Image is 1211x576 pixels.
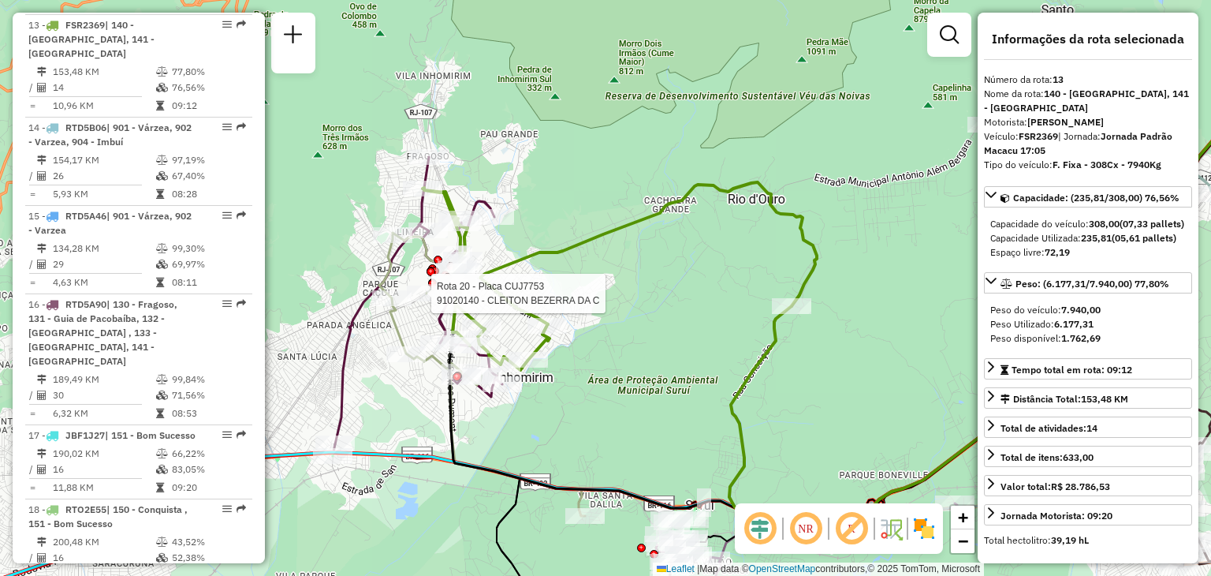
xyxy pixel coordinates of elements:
td: 83,05% [171,462,246,477]
span: 16 - [28,298,177,367]
span: Total de atividades: [1000,422,1097,434]
span: | 130 - Fragoso, 131 - Guia de Pacobaíba, 132 - [GEOGRAPHIC_DATA] , 133 - [GEOGRAPHIC_DATA], 141 ... [28,298,177,367]
em: Opções [222,430,232,439]
i: Distância Total [37,375,47,384]
a: Total de atividades:14 [984,417,1192,438]
span: | Jornada: [984,130,1172,156]
img: Fluxo de ruas [878,516,904,541]
i: % de utilização da cubagem [156,391,168,400]
span: 17 - [28,429,196,441]
span: 15 - [28,210,192,236]
i: % de utilização da cubagem [156,171,168,181]
strong: 13 [1053,73,1064,85]
td: = [28,186,36,202]
div: Capacidade: (235,81/308,00) 76,56% [984,211,1192,266]
i: % de utilização do peso [156,67,168,77]
a: Distância Total:153,48 KM [984,387,1192,409]
i: Total de Atividades [37,465,47,474]
img: Exibir/Ocultar setores [911,516,937,541]
div: Distância Total: [1000,392,1128,406]
i: Distância Total [37,155,47,165]
td: 08:53 [171,406,246,421]
div: Peso Utilizado: [990,317,1186,331]
strong: 14 [1086,422,1097,434]
a: Nova sessão e pesquisa [278,19,309,54]
span: 13 - [28,19,155,59]
div: Motorista: [984,115,1192,129]
td: / [28,80,36,95]
em: Rota exportada [237,20,246,29]
a: Tempo total em rota: 09:12 [984,358,1192,380]
span: | 140 - [GEOGRAPHIC_DATA], 141 - [GEOGRAPHIC_DATA] [28,19,155,59]
i: % de utilização da cubagem [156,83,168,92]
span: Ocultar deslocamento [741,510,779,548]
h4: Informações da rota selecionada [984,32,1192,47]
div: Total de itens: [1000,451,1094,465]
td: 66,22% [171,446,246,462]
div: Peso: (6.177,31/7.940,00) 77,80% [984,297,1192,352]
em: Opções [222,299,232,309]
span: Ocultar NR [787,510,825,548]
a: Zoom in [951,506,974,529]
i: % de utilização do peso [156,375,168,384]
td: 11,88 KM [52,480,155,496]
span: FSR2369 [65,19,105,31]
em: Rota exportada [237,299,246,309]
a: Exibir filtros [933,19,965,50]
i: Total de Atividades [37,83,47,92]
em: Opções [222,504,232,514]
td: 134,28 KM [52,241,155,256]
em: Rota exportada [237,211,246,220]
span: JBF1J27 [65,429,105,441]
i: Distância Total [37,537,47,547]
i: Tempo total em rota [156,483,164,492]
span: 14 - [28,122,192,148]
td: 153,48 KM [52,64,155,80]
span: Peso: (6.177,31/7.940,00) 77,80% [1015,278,1169,290]
div: Veículo: [984,129,1192,158]
td: = [28,406,36,421]
i: Tempo total em rota [156,278,164,287]
td: 69,97% [171,256,246,272]
span: RTD5A46 [65,210,106,222]
span: | 901 - Várzea, 902 - Varzea, 904 - Imbuí [28,122,192,148]
a: Leaflet [657,563,695,574]
strong: 633,00 [1063,451,1094,463]
i: % de utilização do peso [156,449,168,458]
i: Tempo total em rota [156,101,164,110]
td: 43,52% [171,534,246,550]
i: Total de Atividades [37,171,47,181]
td: 10,96 KM [52,98,155,114]
td: 99,84% [171,372,246,387]
strong: [PERSON_NAME] [1027,116,1104,128]
i: Tempo total em rota [156,189,164,199]
td: 26 [52,168,155,184]
strong: 1.762,69 [1061,332,1101,344]
td: 52,38% [171,550,246,566]
a: Valor total:R$ 28.786,53 [984,475,1192,496]
span: Capacidade: (235,81/308,00) 76,56% [1013,192,1179,204]
a: Zoom out [951,529,974,553]
div: Jornada Motorista: 09:20 [1000,509,1112,523]
td: 67,40% [171,168,246,184]
em: Opções [222,211,232,220]
td: 29 [52,256,155,272]
td: 76,56% [171,80,246,95]
span: RTD5B06 [65,122,106,133]
div: Peso disponível: [990,331,1186,346]
strong: FSR2369 [1019,130,1058,142]
td: / [28,462,36,477]
span: − [958,531,968,551]
div: Capacidade Utilizada: [990,231,1186,245]
td: 16 [52,462,155,477]
span: 18 - [28,503,188,529]
td: 6,32 KM [52,406,155,421]
td: 08:11 [171,275,246,290]
td: = [28,275,36,290]
i: % de utilização do peso [156,537,168,547]
td: / [28,387,36,403]
td: 200,48 KM [52,534,155,550]
td: / [28,168,36,184]
em: Opções [222,122,232,132]
strong: 6.177,31 [1054,318,1094,330]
